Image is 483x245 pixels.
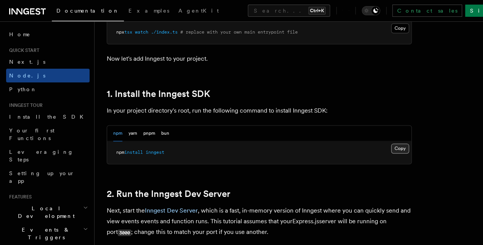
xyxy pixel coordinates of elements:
a: Your first Functions [6,124,90,145]
span: Next.js [9,59,45,65]
span: ./index.ts [151,29,178,35]
span: tsx [124,29,132,35]
span: # replace with your own main entrypoint file [180,29,298,35]
span: install [124,150,143,155]
span: Features [6,194,32,200]
span: AgentKit [178,8,219,14]
button: Copy [391,143,409,153]
button: bun [161,126,169,141]
span: Node.js [9,73,45,79]
span: npm [116,150,124,155]
button: Toggle dark mode [362,6,380,15]
span: Your first Functions [9,127,55,141]
a: Inngest Dev Server [145,207,198,214]
kbd: Ctrl+K [308,7,326,15]
button: yarn [128,126,137,141]
a: Home [6,27,90,41]
span: Install the SDK [9,114,88,120]
span: Local Development [6,205,83,220]
span: Leveraging Steps [9,149,74,163]
button: npm [113,126,122,141]
span: Python [9,86,37,92]
a: Install the SDK [6,110,90,124]
a: Examples [124,2,174,21]
button: pnpm [143,126,155,141]
p: Next, start the , which is a fast, in-memory version of Inngest where you can quickly send and vi... [107,205,412,238]
span: Home [9,31,30,38]
span: Events & Triggers [6,226,83,241]
button: Local Development [6,201,90,223]
span: inngest [146,150,164,155]
a: Node.js [6,69,90,82]
a: 2. Run the Inngest Dev Server [107,189,230,199]
span: npx [116,29,124,35]
span: watch [135,29,148,35]
a: 1. Install the Inngest SDK [107,89,210,99]
a: Leveraging Steps [6,145,90,166]
span: Quick start [6,47,39,53]
a: Next.js [6,55,90,69]
button: Events & Triggers [6,223,90,244]
a: Documentation [52,2,124,21]
code: 3000 [118,229,131,236]
p: Now let's add Inngest to your project. [107,53,412,64]
p: In your project directory's root, run the following command to install Inngest SDK: [107,105,412,116]
span: Documentation [56,8,119,14]
button: Copy [391,23,409,33]
a: Python [6,82,90,96]
a: Setting up your app [6,166,90,188]
span: Setting up your app [9,170,75,184]
span: Inngest tour [6,102,43,108]
span: Examples [128,8,169,14]
a: Contact sales [392,5,462,17]
button: Search...Ctrl+K [248,5,330,17]
a: AgentKit [174,2,223,21]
